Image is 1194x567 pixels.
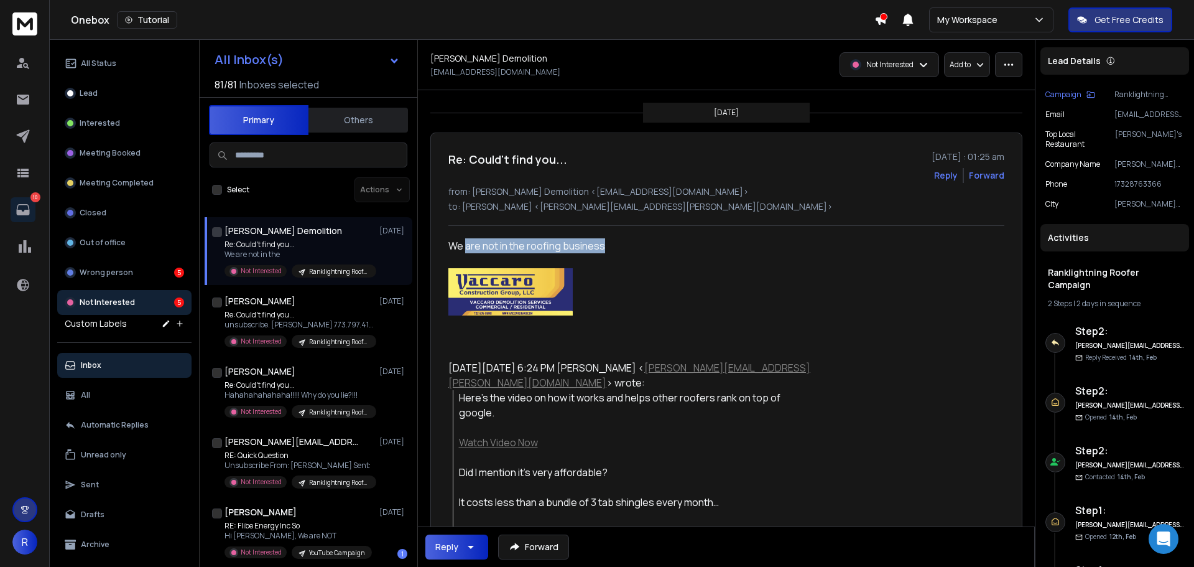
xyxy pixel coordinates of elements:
[430,67,560,77] p: [EMAIL_ADDRESS][DOMAIN_NAME]
[174,298,184,307] div: 5
[81,510,104,520] p: Drafts
[1045,110,1065,119] p: Email
[80,238,126,248] p: Out of office
[1118,472,1145,481] span: 14th, Feb
[425,535,488,560] button: Reply
[1114,110,1184,119] p: [EMAIL_ADDRESS][DOMAIN_NAME]
[57,141,192,166] button: Meeting Booked
[1075,324,1184,339] h6: Step 2 :
[117,11,177,29] button: Tutorial
[241,477,282,487] p: Not Interested
[81,540,109,550] p: Archive
[11,197,35,222] a: 10
[57,472,192,497] button: Sent
[1075,503,1184,518] h6: Step 1 :
[224,451,374,461] p: RE: Quick Question
[224,531,372,541] p: Hi [PERSON_NAME], We are NOT
[241,548,282,557] p: Not Interested
[80,88,98,98] p: Lead
[1109,532,1136,541] span: 12th, Feb
[241,266,282,276] p: Not Interested
[224,436,361,448] h1: [PERSON_NAME][EMAIL_ADDRESS][PERSON_NAME][DOMAIN_NAME]
[81,420,149,430] p: Automatic Replies
[448,361,810,390] a: [PERSON_NAME][EMAIL_ADDRESS][PERSON_NAME][DOMAIN_NAME]
[174,268,184,278] div: 5
[81,480,99,490] p: Sent
[215,77,237,92] span: 81 / 81
[241,337,282,346] p: Not Interested
[241,407,282,416] p: Not Interested
[448,200,1004,213] p: to: [PERSON_NAME] <[PERSON_NAME][EMAIL_ADDRESS][PERSON_NAME][DOMAIN_NAME]>
[309,478,369,487] p: Ranklightning Roofer Campaign
[239,77,319,92] h3: Inboxes selected
[80,148,141,158] p: Meeting Booked
[1075,520,1184,530] h6: [PERSON_NAME][EMAIL_ADDRESS][PERSON_NAME][DOMAIN_NAME]
[1040,224,1189,251] div: Activities
[80,268,133,278] p: Wrong person
[81,450,126,460] p: Unread only
[1085,353,1157,362] p: Reply Received
[397,549,407,559] div: 1
[379,226,407,236] p: [DATE]
[1075,461,1184,470] h6: [PERSON_NAME][EMAIL_ADDRESS][PERSON_NAME][DOMAIN_NAME]
[309,337,369,347] p: Ranklightning Roofer Campaign
[309,267,369,276] p: Ranklightning Roofer Campaign
[57,200,192,225] button: Closed
[1115,129,1184,149] p: [PERSON_NAME]'s
[224,250,374,260] p: We are not in the
[30,192,40,202] p: 10
[57,260,192,285] button: Wrong person5
[379,507,407,517] p: [DATE]
[937,14,1002,26] p: My Workspace
[224,521,372,531] p: RE: Flibe Energy Inc So
[1045,179,1067,189] p: Phone
[1048,55,1101,67] p: Lead Details
[57,81,192,106] button: Lead
[1068,7,1172,32] button: Get Free Credits
[379,367,407,377] p: [DATE]
[57,51,192,76] button: All Status
[498,535,569,560] button: Forward
[57,532,192,557] button: Archive
[224,365,295,378] h1: [PERSON_NAME]
[1085,413,1137,422] p: Opened
[12,530,37,555] button: R
[1045,159,1100,169] p: Company Name
[224,320,374,330] p: unsubscribe. [PERSON_NAME] 773.797.4183 93Energy
[224,390,374,400] p: Hahahahahahaha!!!!! Why do you lie?!!!
[1085,472,1145,482] p: Contacted
[224,380,374,390] p: Re: Could't find you...
[1045,199,1058,209] p: city
[1045,129,1115,149] p: Top Local Restaurant
[448,185,1004,198] p: from: [PERSON_NAME] Demolition <[EMAIL_ADDRESS][DOMAIN_NAME]>
[1048,298,1072,309] span: 2 Steps
[209,105,308,135] button: Primary
[80,118,120,128] p: Interested
[308,106,408,134] button: Others
[379,437,407,447] p: [DATE]
[932,151,1004,163] p: [DATE] : 01:25 am
[80,298,135,307] p: Not Interested
[866,60,914,70] p: Not Interested
[379,296,407,306] p: [DATE]
[1075,383,1184,398] h6: Step 2 :
[1109,413,1137,421] span: 14th, Feb
[65,317,127,330] h3: Custom Labels
[57,353,192,378] button: Inbox
[224,461,374,471] p: Unsubscribe From: [PERSON_NAME] Sent:
[81,59,116,68] p: All Status
[1114,179,1184,189] p: 17328763366
[80,178,154,188] p: Meeting Completed
[448,238,812,330] div: We are not in the roofing business
[714,108,739,118] p: [DATE]
[224,310,374,320] p: Re: Could't find you...
[224,240,374,250] p: Re: Could't find you...
[1114,199,1184,209] p: [PERSON_NAME][GEOGRAPHIC_DATA]
[1114,90,1184,100] p: Ranklightning Roofer Campaign
[1045,90,1095,100] button: Campaign
[1075,443,1184,458] h6: Step 2 :
[934,169,958,182] button: Reply
[1114,159,1184,169] p: [PERSON_NAME] Construction Group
